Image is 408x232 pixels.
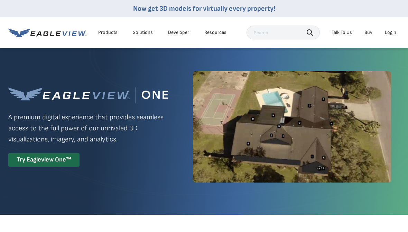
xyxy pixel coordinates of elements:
p: A premium digital experience that provides seamless access to the full power of our unrivaled 3D ... [8,112,168,145]
div: Resources [204,29,226,36]
input: Search [247,26,320,39]
div: Products [98,29,118,36]
div: Solutions [133,29,153,36]
div: Talk To Us [332,29,352,36]
div: Try Eagleview One™ [8,153,80,167]
img: Eagleview One™ [8,87,168,103]
a: Now get 3D models for virtually every property! [133,4,275,13]
a: Developer [168,29,189,36]
div: Login [385,29,396,36]
a: Buy [364,29,372,36]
